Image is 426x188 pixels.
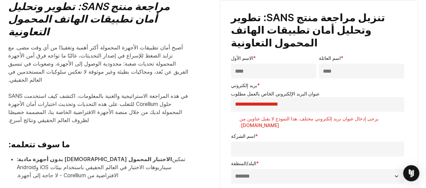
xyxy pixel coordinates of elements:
[8,0,170,38] font: مراجعة منتج SANS: تطوير وتحليل أمان تطبيقات الهاتف المحمول التعاونية
[231,82,257,88] font: بريد إلكتروني
[231,11,385,49] font: تنزيل مراجعة منتج SANS: تطوير وتحليل أمان تطبيقات الهاتف المحمول التعاونية
[17,156,186,179] font: تمكين سيناريوهات الاختبار في العالم الحقيقي باستخدام بيئات iOS وAndroid الافتراضية من Corellium -...
[231,133,255,139] font: اسم الشركة
[231,55,253,61] font: الاسم الأول
[17,156,172,162] font: الاختبار المحمول [DEMOGRAPHIC_DATA] بدون أجهزة مادية:
[231,160,256,166] font: البلد/المنطقة
[8,140,70,149] font: ما سوف تتعلمه:
[8,92,188,123] font: في هذه المراجعة الاستراتيجية والغنية بالمعلومات، اكتشف كيف استخدمت SANS حلول Corellium للتغلب على...
[8,44,189,83] font: أصبح أمان تطبيقات الأجهزة المحمولة أكثر أهمية وتعقيدًا من أي وقت مضى. مع تزايد الضغط للإسراع في إ...
[403,165,419,181] div: فتح برنامج Intercom Messenger
[231,91,320,97] font: عنوان البريد الإلكتروني الخاص بالعمل مطلوب
[239,116,379,128] font: يرجى إدخال عنوان بريد إلكتروني مختلف. هذا النموذج لا يقبل عناوين من [DOMAIN_NAME].
[319,55,341,61] font: اسم العائلة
